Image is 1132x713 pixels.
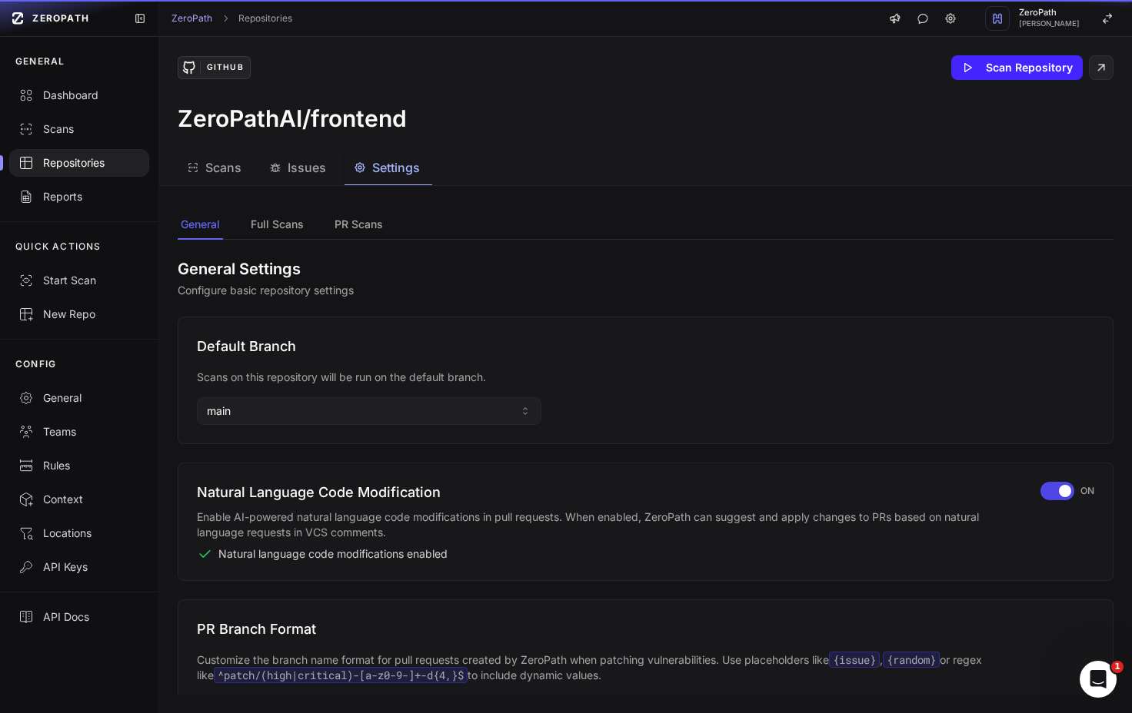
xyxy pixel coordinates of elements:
[519,405,531,417] svg: caret sort,
[18,121,140,137] div: Scans
[205,158,241,177] span: Scans
[220,13,231,24] svg: chevron right,
[18,492,140,507] div: Context
[178,283,1114,298] p: Configure basic repository settings
[171,12,292,25] nav: breadcrumb
[18,559,140,575] div: API Keys
[214,667,468,683] code: ^patch/(high|critical)-[a-z0-9-]+-d{4,}$
[178,258,1114,280] h2: General Settings
[178,211,223,240] button: General
[1019,8,1080,17] span: ZeroPath
[6,6,122,31] a: ZEROPATH
[1080,485,1094,497] span: ON
[197,618,1094,640] h3: PR Branch Format
[15,240,102,253] p: QUICK ACTIONS
[15,358,56,370] p: CONFIG
[15,55,65,68] p: GENERAL
[18,155,140,171] div: Repositories
[883,652,940,668] code: {random}
[1111,661,1124,673] span: 1
[32,12,89,25] span: ZEROPATH
[171,12,212,25] a: ZeroPath
[372,158,420,177] span: Settings
[18,273,140,288] div: Start Scan
[18,307,140,322] div: New Repo
[197,370,1094,385] p: Scans on this repository will be run on the default branch.
[197,482,1022,503] h3: Natural Language Code Modification
[248,211,307,240] button: Full Scans
[951,55,1083,80] button: Scan Repository
[18,609,140,625] div: API Docs
[207,403,231,419] span: main
[18,424,140,439] div: Teams
[197,652,1094,683] p: Customize the branch name format for pull requests created by ZeroPath when patching vulnerabilit...
[18,189,140,204] div: Reports
[200,61,249,75] div: GitHub
[288,158,326,177] span: Issues
[18,458,140,473] div: Rules
[18,526,140,541] div: Locations
[178,104,407,132] h3: ZeroPathAI/frontend
[197,336,1094,357] h3: Default Branch
[18,88,140,103] div: Dashboard
[197,509,1022,540] p: Enable AI-powered natural language code modifications in pull requests. When enabled, ZeroPath ca...
[1080,661,1117,698] iframe: Intercom live chat
[18,390,140,406] div: General
[238,12,292,25] a: Repositories
[1019,20,1080,28] span: [PERSON_NAME]
[829,652,880,668] code: {issue}
[331,211,386,240] button: PR Scans
[218,546,448,562] span: Natural language code modifications enabled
